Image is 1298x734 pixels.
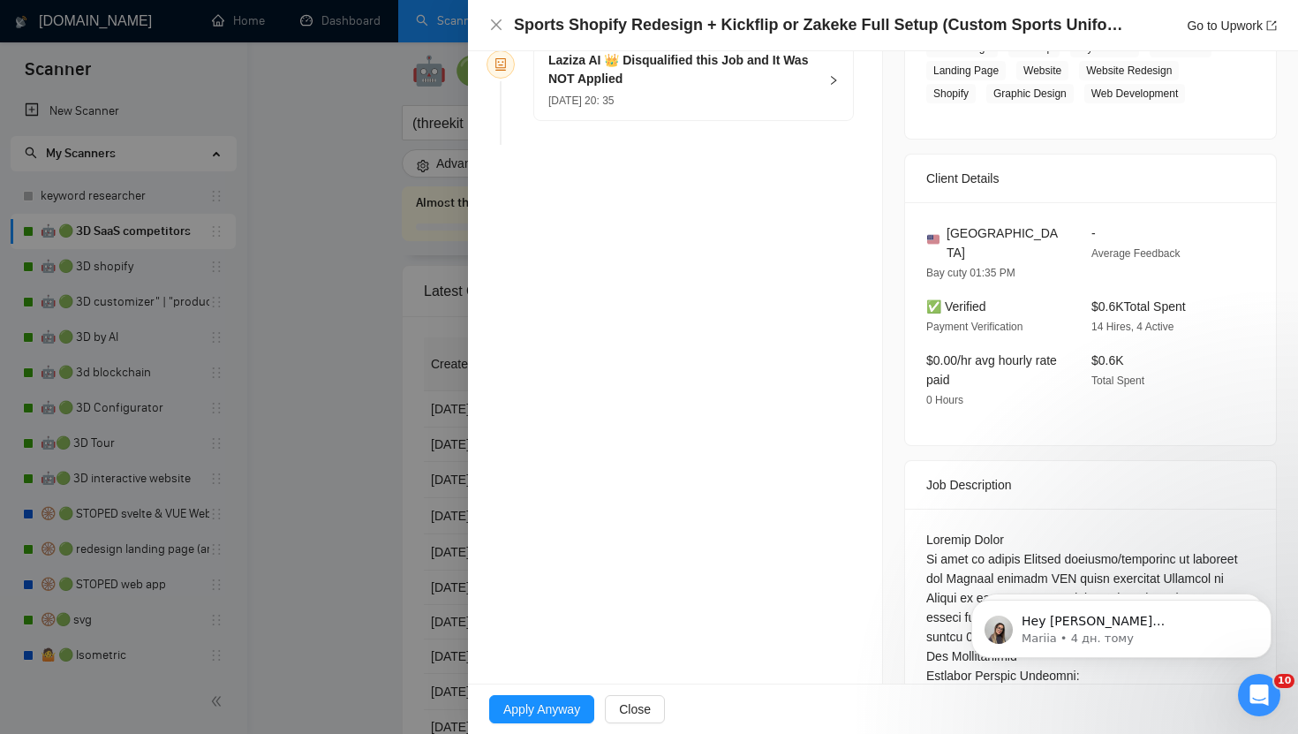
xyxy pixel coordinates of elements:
span: Landing Page [926,61,1006,80]
span: Apply Anyway [503,700,580,719]
iframe: Intercom live chat [1238,674,1280,716]
h4: Sports Shopify Redesign + Kickflip or Zakeke Full Setup (Custom Sports Uniforms) — 7-10 DAY DEADLINE [514,14,1123,36]
a: Go to Upworkexport [1187,19,1277,33]
span: Website [1016,61,1068,80]
iframe: Intercom notifications повідомлення [945,563,1298,686]
button: Close [605,695,665,723]
span: Average Feedback [1091,247,1181,260]
span: Close [619,700,651,719]
span: [GEOGRAPHIC_DATA] [947,223,1063,262]
span: Web Development [1084,84,1186,103]
span: Payment Verification [926,321,1023,333]
div: Job Description [926,461,1255,509]
h5: Laziza AI 👑 Disqualified this Job and It Was NOT Applied [548,51,818,88]
div: Client Details [926,155,1255,202]
span: Shopify [926,84,976,103]
span: export [1266,20,1277,31]
span: right [828,75,839,86]
span: close [489,18,503,32]
button: Apply Anyway [489,695,594,723]
span: robot [494,58,507,71]
span: Bay cuty 01:35 PM [926,267,1015,279]
span: ✅ Verified [926,299,986,314]
span: Graphic Design [986,84,1074,103]
span: 0 Hours [926,394,963,406]
span: $0.00/hr avg hourly rate paid [926,353,1057,387]
span: Total Spent [1091,375,1144,387]
button: Close [489,18,503,33]
span: [DATE] 20: 35 [548,95,614,107]
span: $0.6K Total Spent [1091,299,1186,314]
span: - [1091,226,1096,240]
img: 🇺🇸 [927,233,940,246]
span: 10 [1274,674,1294,688]
span: $0.6K [1091,353,1124,367]
span: 14 Hires, 4 Active [1091,321,1173,333]
span: Website Redesign [1079,61,1179,80]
